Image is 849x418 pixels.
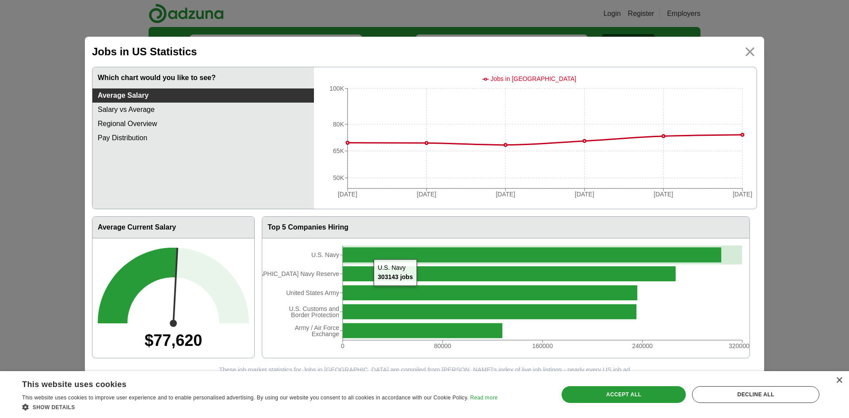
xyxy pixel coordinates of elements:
[632,342,653,349] tspan: 240000
[92,117,314,131] a: Regional Overview
[92,103,314,117] a: Salary vs Average
[92,217,254,238] h3: Average Current Salary
[562,386,686,403] div: Accept all
[729,342,750,349] tspan: 320000
[287,289,340,296] tspan: United States Army
[329,84,344,92] tspan: 100K
[496,190,515,197] tspan: [DATE]
[417,190,436,197] tspan: [DATE]
[743,45,757,59] img: icon_close.svg
[98,323,249,353] div: $77,620
[92,44,197,60] h2: Jobs in US Statistics
[262,217,750,238] h3: Top 5 Companies Hiring
[311,251,339,258] tspan: U.S. Navy
[229,270,339,277] tspan: [DEMOGRAPHIC_DATA] Navy Reserve
[490,75,576,82] span: Jobs in [GEOGRAPHIC_DATA]
[654,190,673,197] tspan: [DATE]
[574,190,594,197] tspan: [DATE]
[22,376,475,390] div: This website uses cookies
[92,67,314,88] h3: Which chart would you like to see?
[333,174,344,181] tspan: 50K
[470,395,497,401] a: Read more, opens a new window
[836,377,842,384] div: Close
[333,120,344,127] tspan: 80K
[434,342,451,349] tspan: 80000
[532,342,553,349] tspan: 160000
[33,404,75,410] span: Show details
[733,190,752,197] tspan: [DATE]
[692,386,819,403] div: Decline all
[312,330,339,337] tspan: Exchange
[92,88,314,103] a: Average Salary
[295,324,339,331] tspan: Army / Air Force
[338,190,357,197] tspan: [DATE]
[333,147,344,154] tspan: 65K
[289,305,339,312] tspan: U.S. Customs and
[341,342,344,349] tspan: 0
[291,311,339,318] tspan: Border Protection
[85,365,764,382] section: These job market statistics for Jobs in [GEOGRAPHIC_DATA] are compiled from [PERSON_NAME]'s index...
[22,395,469,401] span: This website uses cookies to improve user experience and to enable personalised advertising. By u...
[22,403,497,411] div: Show details
[92,131,314,145] a: Pay Distribution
